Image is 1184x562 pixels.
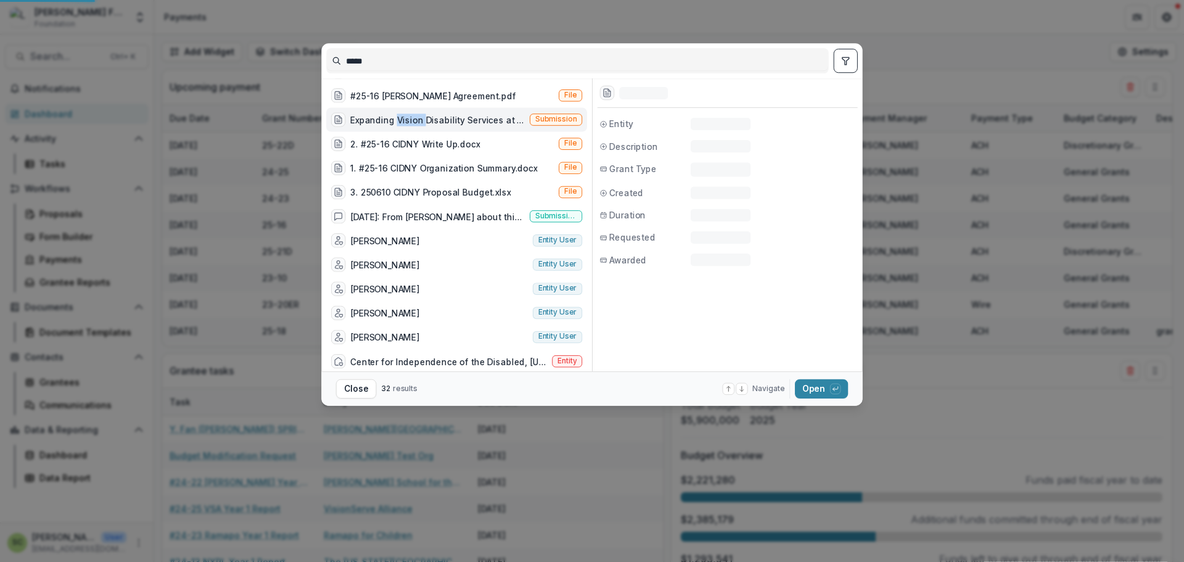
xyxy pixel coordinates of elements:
[795,379,848,399] button: Open
[535,115,577,123] span: Submission
[609,254,646,267] span: Awarded
[535,212,577,220] span: Submission comment
[336,379,377,399] button: Close
[393,384,417,394] span: results
[538,284,577,292] span: Entity user
[350,113,525,126] div: Expanding Vision Disability Services at [GEOGRAPHIC_DATA] (25-16)
[350,234,419,247] div: [PERSON_NAME]
[564,139,577,147] span: File
[609,186,643,199] span: Created
[557,357,577,365] span: Entity
[538,333,577,341] span: Entity user
[350,186,511,199] div: 3. 250610 CIDNY Proposal Budget.xlsx
[350,258,419,271] div: [PERSON_NAME]
[752,384,784,395] span: Navigate
[350,89,516,102] div: #25-16 [PERSON_NAME] Agreement.pdf
[538,236,577,244] span: Entity user
[538,308,577,316] span: Entity user
[350,283,419,295] div: [PERSON_NAME]
[609,140,657,153] span: Description
[350,331,419,344] div: [PERSON_NAME]
[381,384,391,394] span: 32
[350,162,538,175] div: 1. #25-16 CIDNY Organization Summary.docx
[564,91,577,99] span: File
[350,210,525,223] div: [DATE]: From [PERSON_NAME] about this grant: [PERSON_NAME], [EMAIL_ADDRESS][DOMAIN_NAME] will com...
[834,49,858,73] button: toggle filters
[609,231,655,244] span: Requested
[609,209,646,222] span: Duration
[564,188,577,196] span: File
[609,118,633,131] span: Entity
[350,355,547,368] div: Center for Independence of the Disabled, [US_STATE] (CIDNY)
[350,307,419,320] div: [PERSON_NAME]
[350,137,480,150] div: 2. #25-16 CIDNY Write Up.docx
[564,163,577,171] span: File
[609,162,656,175] span: Grant Type
[538,260,577,268] span: Entity user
